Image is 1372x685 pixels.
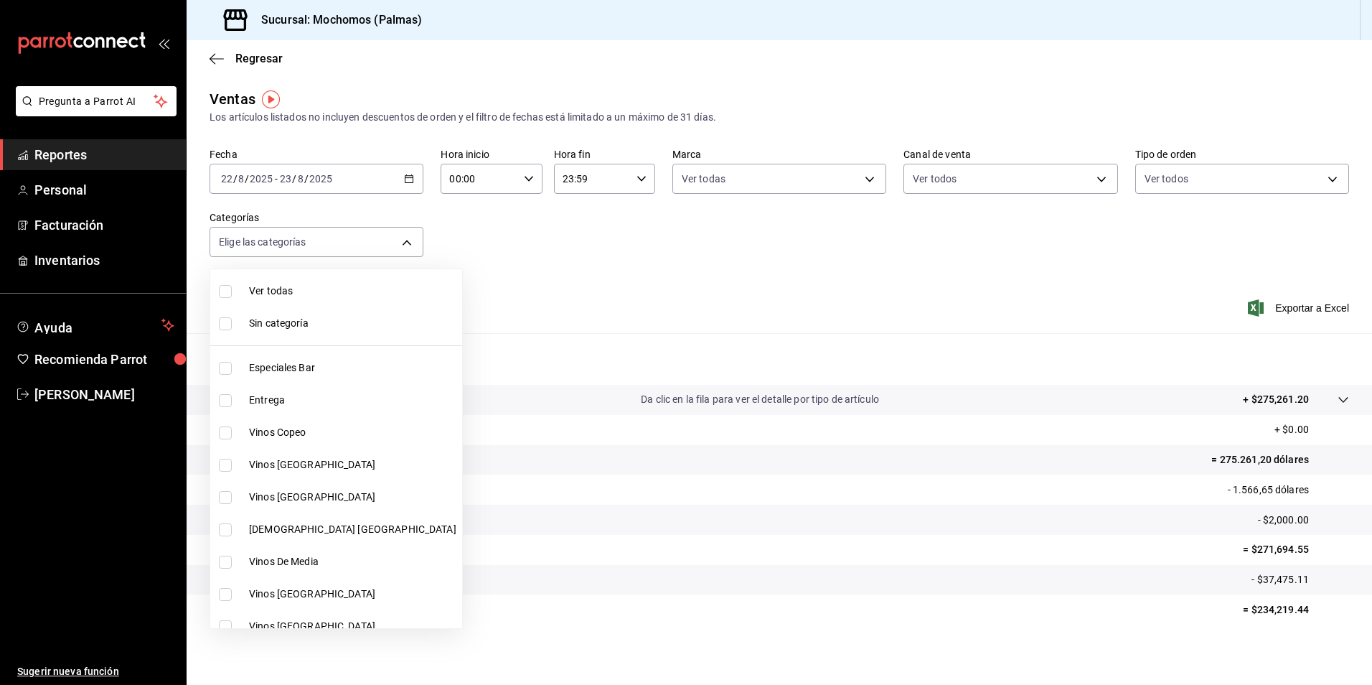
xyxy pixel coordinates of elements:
[249,316,456,331] span: Sin categoría
[249,619,456,634] span: Vinos [GEOGRAPHIC_DATA]
[249,554,456,569] span: Vinos De Media
[249,425,456,440] span: Vinos Copeo
[249,522,456,537] span: [DEMOGRAPHIC_DATA] [GEOGRAPHIC_DATA]
[249,587,456,602] span: Vinos [GEOGRAPHIC_DATA]
[249,360,456,376] span: Especiales Bar
[249,284,456,299] span: Ver todas
[249,393,456,408] span: Entrega
[249,490,456,505] span: Vinos [GEOGRAPHIC_DATA]
[249,457,456,472] span: Vinos [GEOGRAPHIC_DATA]
[262,90,280,108] img: Marcador de información sobre herramientas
